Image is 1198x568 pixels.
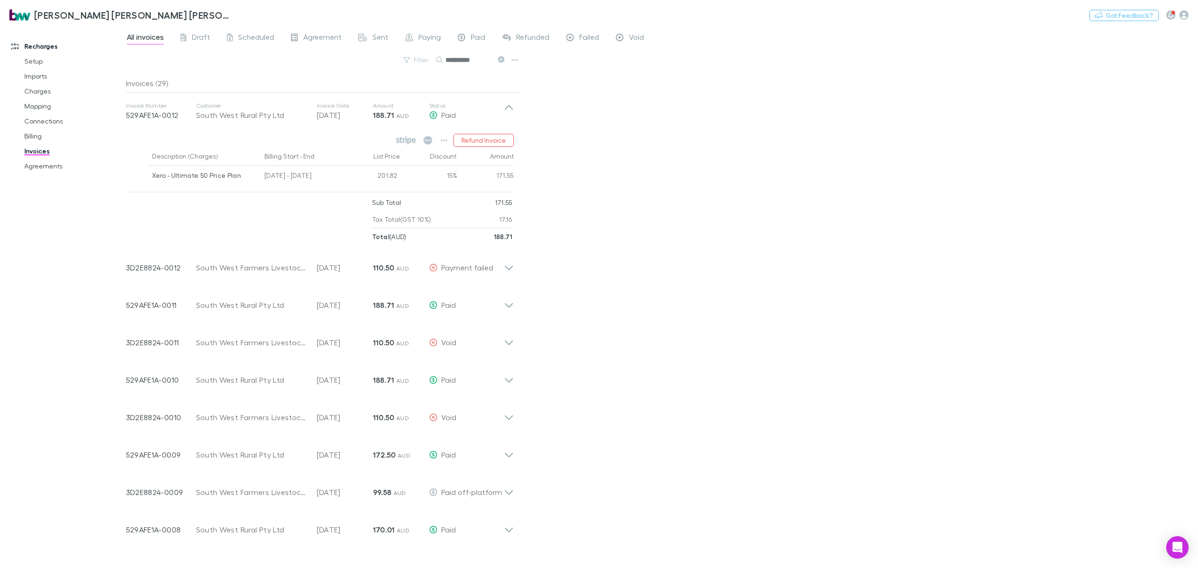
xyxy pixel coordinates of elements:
div: South West Farmers Livestock Pty Ltd [196,262,307,273]
span: AUD [396,377,409,384]
p: Amount [373,102,429,109]
span: Paid [441,375,456,384]
p: Invoice Number [126,102,196,109]
span: Sent [373,32,388,44]
a: Imports [15,69,133,84]
span: Void [441,413,456,422]
span: AUD [394,489,406,496]
span: Refunded [516,32,549,44]
a: Recharges [2,39,133,54]
div: Xero - Ultimate 50 Price Plan [152,166,257,185]
span: Paid off-platform [441,488,502,496]
p: 529AFE1A-0009 [126,449,196,460]
button: Filter [399,54,434,66]
a: Agreements [15,159,133,174]
span: AUD [398,452,410,459]
span: Void [629,32,644,44]
strong: 188.71 [373,110,394,120]
p: Invoice Date [317,102,373,109]
span: Void [441,338,456,347]
span: Paid [471,32,485,44]
span: Failed [579,32,599,44]
span: AUD [396,265,409,272]
p: [DATE] [317,299,373,311]
span: AUD [396,415,409,422]
p: [DATE] [317,262,373,273]
div: 3D2E8824-0011South West Farmers Livestock Pty Ltd[DATE]110.50 AUDVoid [118,320,521,357]
p: 529AFE1A-0008 [126,524,196,535]
div: 529AFE1A-0011South West Rural Pty Ltd[DATE]188.71 AUDPaid [118,283,521,320]
p: 171.55 [495,194,512,211]
div: 15% [401,166,457,188]
p: [DATE] [317,109,373,121]
span: Paid [441,110,456,119]
div: [DATE] - [DATE] [261,166,345,188]
div: South West Rural Pty Ltd [196,374,307,386]
p: Tax Total (GST 10%) [372,211,431,228]
p: 17.16 [499,211,512,228]
p: 529AFE1A-0012 [126,109,196,121]
span: Payment failed [441,263,493,272]
div: 201.82 [345,166,401,188]
a: Billing [15,129,133,144]
div: South West Farmers Livestock Pty Ltd [196,487,307,498]
p: [DATE] [317,524,373,535]
p: [DATE] [317,487,373,498]
a: Connections [15,114,133,129]
p: [DATE] [317,449,373,460]
strong: 110.50 [373,338,394,347]
span: Scheduled [238,32,274,44]
strong: 188.71 [373,300,394,310]
p: 529AFE1A-0010 [126,374,196,386]
div: 529AFE1A-0009South West Rural Pty Ltd[DATE]172.50 AUDPaid [118,432,521,470]
span: AUD [396,112,409,119]
p: [DATE] [317,337,373,348]
strong: Total [372,233,390,240]
strong: 99.58 [373,488,392,497]
p: 3D2E8824-0011 [126,337,196,348]
strong: 110.50 [373,413,394,422]
p: 3D2E8824-0012 [126,262,196,273]
div: 3D2E8824-0010South West Farmers Livestock Pty Ltd[DATE]110.50 AUDVoid [118,395,521,432]
div: 529AFE1A-0008South West Rural Pty Ltd[DATE]170.01 AUDPaid [118,507,521,545]
button: Got Feedback? [1089,10,1159,21]
a: Mapping [15,99,133,114]
span: Paid [441,300,456,309]
a: Setup [15,54,133,69]
div: South West Rural Pty Ltd [196,524,307,535]
a: Charges [15,84,133,99]
div: South West Rural Pty Ltd [196,299,307,311]
div: Open Intercom Messenger [1166,536,1189,559]
strong: 188.71 [494,233,512,240]
div: 3D2E8824-0012South West Farmers Livestock Pty Ltd[DATE]110.50 AUDPayment failed [118,245,521,283]
strong: 172.50 [373,450,396,459]
span: Paid [441,525,456,534]
div: 529AFE1A-0010South West Rural Pty Ltd[DATE]188.71 AUDPaid [118,357,521,395]
p: 3D2E8824-0009 [126,487,196,498]
span: AUD [397,527,409,534]
p: [DATE] [317,412,373,423]
div: South West Farmers Livestock Pty Ltd [196,337,307,348]
p: ( AUD ) [372,228,407,245]
span: Paid [441,450,456,459]
img: Brewster Walsh Waters Partners's Logo [9,9,30,21]
a: Invoices [15,144,133,159]
div: South West Rural Pty Ltd [196,449,307,460]
span: AUD [396,302,409,309]
div: 171.55 [457,166,514,188]
p: Sub Total [372,194,402,211]
p: [DATE] [317,374,373,386]
span: Draft [192,32,210,44]
span: Paying [418,32,441,44]
button: Refund Invoice [453,134,514,147]
div: South West Rural Pty Ltd [196,109,307,121]
span: AUD [396,340,409,347]
p: Status [429,102,504,109]
p: 3D2E8824-0010 [126,412,196,423]
a: [PERSON_NAME] [PERSON_NAME] [PERSON_NAME] Partners [4,4,238,26]
h3: [PERSON_NAME] [PERSON_NAME] [PERSON_NAME] Partners [34,9,232,21]
p: 529AFE1A-0011 [126,299,196,311]
div: 3D2E8824-0009South West Farmers Livestock Pty Ltd[DATE]99.58 AUDPaid off-platform [118,470,521,507]
div: South West Farmers Livestock Pty Ltd [196,412,307,423]
span: Agreement [303,32,342,44]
